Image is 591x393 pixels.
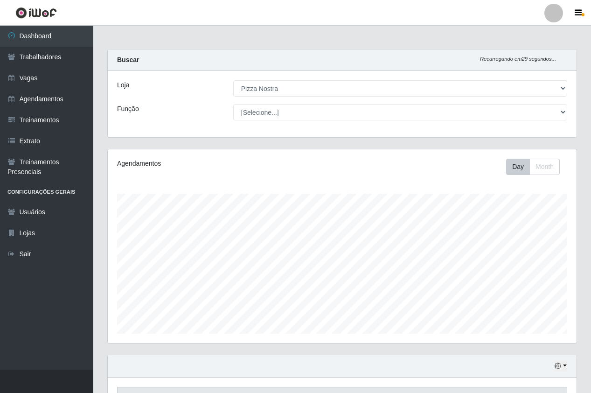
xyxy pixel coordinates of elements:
[15,7,57,19] img: CoreUI Logo
[506,159,567,175] div: Toolbar with button groups
[117,56,139,63] strong: Buscar
[480,56,556,62] i: Recarregando em 29 segundos...
[117,159,297,168] div: Agendamentos
[529,159,560,175] button: Month
[117,104,139,114] label: Função
[117,80,129,90] label: Loja
[506,159,560,175] div: First group
[506,159,530,175] button: Day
